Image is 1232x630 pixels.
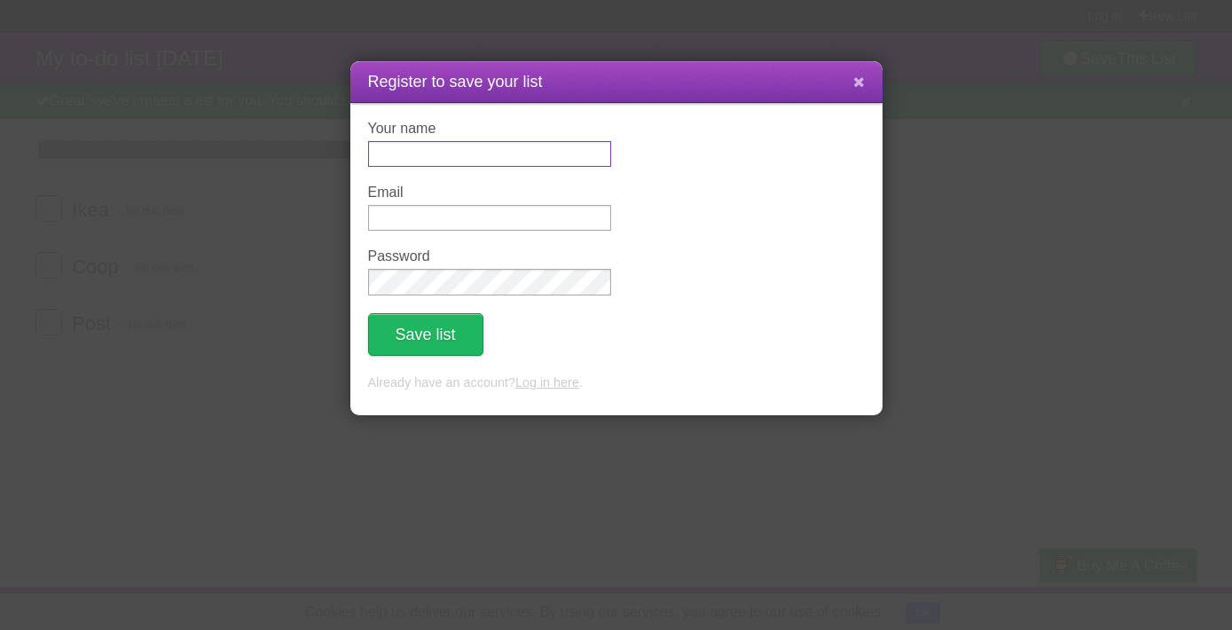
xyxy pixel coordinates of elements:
[368,374,865,393] p: Already have an account? .
[368,121,611,137] label: Your name
[368,185,611,201] label: Email
[368,313,483,356] button: Save list
[368,70,865,94] h1: Register to save your list
[515,375,579,390] a: Log in here
[368,248,611,264] label: Password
